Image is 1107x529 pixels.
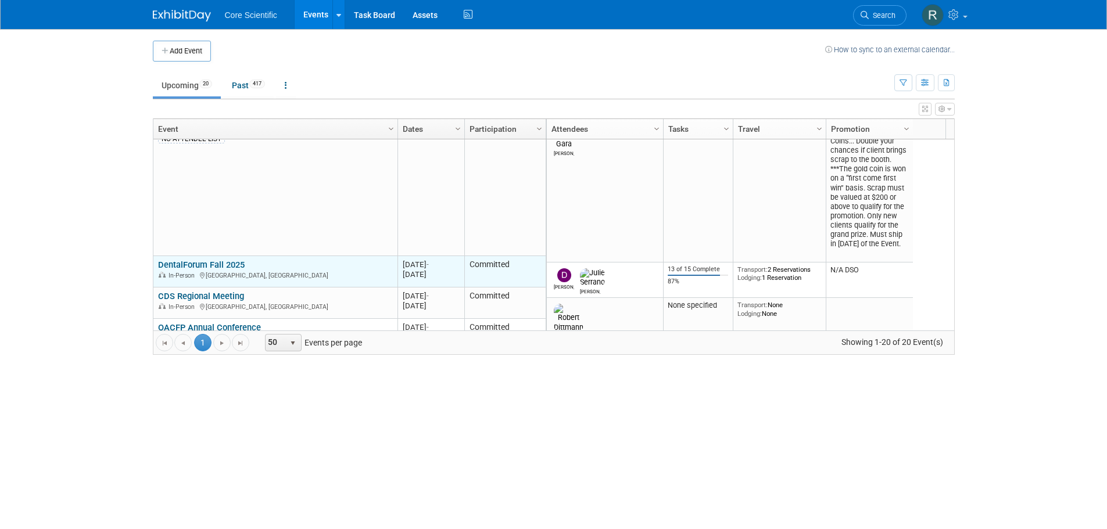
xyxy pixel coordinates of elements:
div: Dan Boro [554,282,574,290]
span: Lodging: [737,274,762,282]
span: Go to the next page [217,339,227,348]
td: N/A DSO [826,262,913,298]
a: Go to the previous page [174,334,192,351]
a: Column Settings [385,119,397,136]
span: Lodging: [737,310,762,318]
a: Attendees [551,119,655,139]
a: Go to the first page [156,334,173,351]
span: Column Settings [453,124,463,134]
a: Upcoming20 [153,74,221,96]
img: In-Person Event [159,272,166,278]
span: In-Person [169,272,198,279]
img: ExhibitDay [153,10,211,21]
span: Showing 1-20 of 20 Event(s) [830,334,954,350]
span: - [427,323,429,332]
div: [DATE] [403,301,459,311]
a: Promotion [831,119,905,139]
div: [GEOGRAPHIC_DATA], [GEOGRAPHIC_DATA] [158,301,392,311]
a: Past417 [223,74,274,96]
a: Go to the next page [213,334,231,351]
a: Dates [403,119,457,139]
a: Travel [738,119,818,139]
a: Column Settings [813,119,826,136]
div: Dylan Gara [554,149,574,156]
div: None None [737,301,821,318]
span: Go to the previous page [178,339,188,348]
span: Column Settings [815,124,824,134]
td: Committed [464,256,546,287]
span: Search [869,11,895,20]
td: Committed [464,109,546,256]
span: Transport: [737,265,768,274]
a: DentalForum Fall 2025 [158,260,245,270]
span: Column Settings [652,124,661,134]
span: select [288,339,298,348]
span: 417 [249,80,265,88]
span: Events per page [250,334,374,351]
a: Column Settings [650,119,663,136]
a: Column Settings [533,119,546,136]
span: Transport: [737,301,768,309]
span: - [427,292,429,300]
span: 1 [194,334,212,351]
div: [DATE] [403,269,459,279]
span: Go to the first page [160,339,169,348]
div: NO ATTENDEE LIST [158,134,225,143]
div: [DATE] [403,322,459,332]
span: Go to the last page [236,339,245,348]
a: OACFP Annual Conference [158,322,261,333]
div: 13 of 15 Complete [668,265,728,274]
td: Committed [464,287,546,319]
td: Committed [464,319,546,358]
div: 2 Reservations 1 Reservation [737,265,821,282]
img: Julie Serrano [580,268,605,287]
img: Robert Dittmann [554,304,583,332]
div: [DATE] [403,260,459,269]
div: [GEOGRAPHIC_DATA], [GEOGRAPHIC_DATA] [158,270,392,280]
span: Column Settings [902,124,911,134]
div: 87% [668,278,728,286]
span: In-Person [169,303,198,311]
div: Julie Serrano [580,287,600,294]
a: Column Settings [452,119,464,136]
span: - [427,260,429,269]
span: 50 [266,334,285,351]
td: (1) 1/10oz Gold Coin, $25 Gift Cards, & Silver Coins... Double your chances if client brings scra... [826,115,913,262]
img: Dan Boro [557,268,571,282]
img: Rachel Wolff [922,4,944,26]
a: Go to the last page [232,334,249,351]
span: Column Settings [386,124,396,134]
div: [DATE] [403,291,459,301]
a: Event [158,119,390,139]
span: 20 [199,80,212,88]
div: None specified [668,301,728,310]
span: Core Scientific [225,10,277,20]
a: Participation [470,119,538,139]
span: Column Settings [535,124,544,134]
button: Add Event [153,41,211,62]
a: Column Settings [720,119,733,136]
a: Search [853,5,907,26]
a: CDS Regional Meeting [158,291,244,301]
a: Column Settings [900,119,913,136]
span: Column Settings [722,124,731,134]
a: How to sync to an external calendar... [825,45,955,54]
a: Tasks [668,119,725,139]
img: In-Person Event [159,303,166,309]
